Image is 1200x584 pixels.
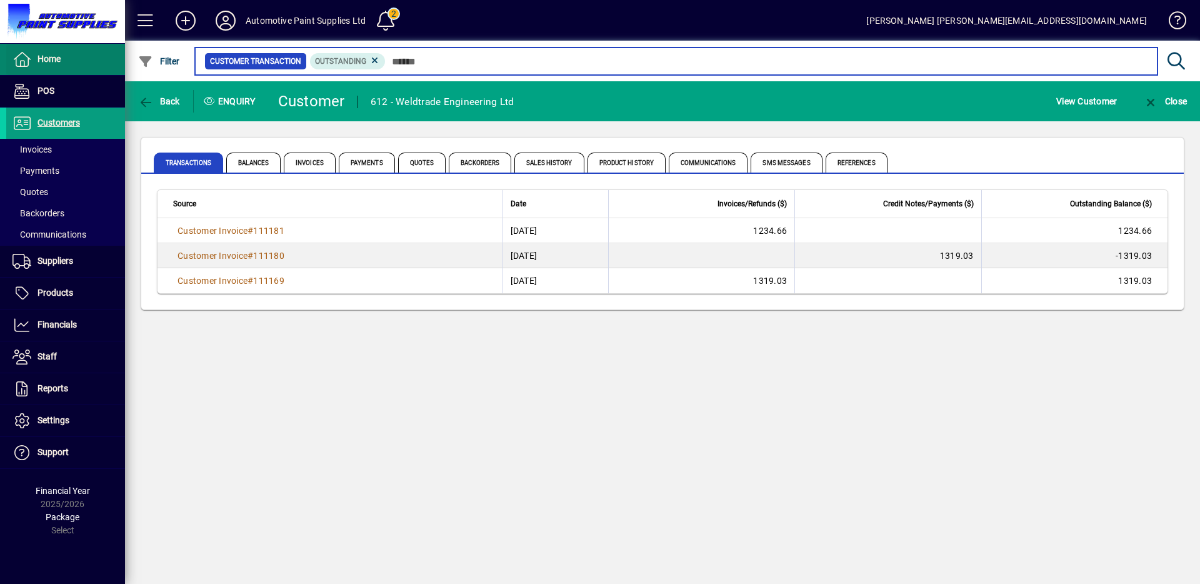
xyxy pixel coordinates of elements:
[794,243,981,268] td: 1319.03
[247,251,253,261] span: #
[1056,91,1117,111] span: View Customer
[866,11,1147,31] div: [PERSON_NAME] [PERSON_NAME][EMAIL_ADDRESS][DOMAIN_NAME]
[138,56,180,66] span: Filter
[6,246,125,277] a: Suppliers
[826,153,887,173] span: References
[247,226,253,236] span: #
[37,320,77,330] span: Financials
[177,251,247,261] span: Customer Invoice
[36,486,90,496] span: Financial Year
[883,197,974,211] span: Credit Notes/Payments ($)
[6,341,125,373] a: Staff
[177,226,247,236] span: Customer Invoice
[37,86,54,96] span: POS
[371,92,514,112] div: 612 - Weldtrade Engineering Ltd
[173,224,289,238] a: Customer Invoice#111181
[6,76,125,107] a: POS
[587,153,666,173] span: Product History
[6,160,125,181] a: Payments
[206,9,246,32] button: Profile
[173,197,196,211] span: Source
[751,153,822,173] span: SMS Messages
[284,153,336,173] span: Invoices
[1159,3,1184,43] a: Knowledge Base
[173,274,289,288] a: Customer Invoice#111169
[125,90,194,113] app-page-header-button: Back
[37,54,61,64] span: Home
[210,55,301,68] span: Customer Transaction
[1130,90,1200,113] app-page-header-button: Close enquiry
[6,224,125,245] a: Communications
[154,153,223,173] span: Transactions
[717,197,787,211] span: Invoices/Refunds ($)
[502,243,608,268] td: [DATE]
[1053,90,1120,113] button: View Customer
[6,44,125,75] a: Home
[12,187,48,197] span: Quotes
[669,153,747,173] span: Communications
[278,91,345,111] div: Customer
[12,229,86,239] span: Communications
[6,310,125,341] a: Financials
[246,11,366,31] div: Automotive Paint Supplies Ltd
[502,218,608,243] td: [DATE]
[253,251,284,261] span: 111180
[449,153,511,173] span: Backorders
[37,118,80,128] span: Customers
[514,153,584,173] span: Sales History
[315,57,366,66] span: Outstanding
[6,203,125,224] a: Backorders
[138,96,180,106] span: Back
[6,373,125,405] a: Reports
[12,144,52,154] span: Invoices
[253,276,284,286] span: 111169
[310,53,386,69] mat-chip: Outstanding Status: Outstanding
[37,256,73,266] span: Suppliers
[253,226,284,236] span: 111181
[608,218,794,243] td: 1234.66
[37,383,68,393] span: Reports
[37,288,73,298] span: Products
[511,197,601,211] div: Date
[37,351,57,361] span: Staff
[177,276,247,286] span: Customer Invoice
[135,50,183,73] button: Filter
[12,166,59,176] span: Payments
[6,278,125,309] a: Products
[173,249,289,263] a: Customer Invoice#111180
[502,268,608,293] td: [DATE]
[1140,90,1190,113] button: Close
[511,197,526,211] span: Date
[37,415,69,425] span: Settings
[6,437,125,468] a: Support
[981,268,1167,293] td: 1319.03
[46,512,79,522] span: Package
[981,243,1167,268] td: -1319.03
[194,91,269,111] div: Enquiry
[981,218,1167,243] td: 1234.66
[1070,197,1152,211] span: Outstanding Balance ($)
[398,153,446,173] span: Quotes
[6,181,125,203] a: Quotes
[6,139,125,160] a: Invoices
[339,153,395,173] span: Payments
[6,405,125,436] a: Settings
[226,153,281,173] span: Balances
[1143,96,1187,106] span: Close
[608,268,794,293] td: 1319.03
[135,90,183,113] button: Back
[12,208,64,218] span: Backorders
[37,447,69,457] span: Support
[247,276,253,286] span: #
[166,9,206,32] button: Add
